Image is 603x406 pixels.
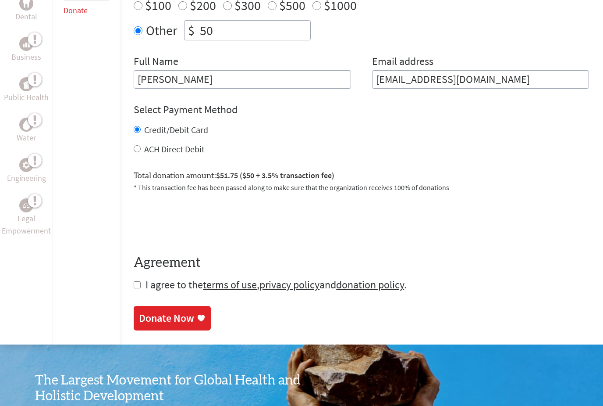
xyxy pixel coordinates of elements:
[7,172,46,184] p: Engineering
[144,144,205,154] label: ACH Direct Debit
[259,278,319,291] a: privacy policy
[139,311,194,325] div: Donate Now
[134,54,178,70] label: Full Name
[7,158,46,184] a: EngineeringEngineering
[17,118,36,144] a: WaterWater
[2,198,51,237] a: Legal EmpowermentLegal Empowerment
[134,182,589,193] p: * This transaction fee has been passed along to make sure that the organization receives 100% of ...
[19,158,33,172] div: Engineering
[11,51,41,63] p: Business
[23,120,30,130] img: Water
[19,198,33,212] div: Legal Empowerment
[134,70,351,89] input: Enter Full Name
[144,124,208,135] label: Credit/Debit Card
[216,170,334,180] span: $51.75 ($50 + 3.5% transaction fee)
[19,77,33,91] div: Public Health
[23,80,30,89] img: Public Health
[336,278,404,291] a: donation policy
[134,103,589,117] h4: Select Payment Method
[64,1,109,20] li: Donate
[64,5,88,15] a: Donate
[19,37,33,51] div: Business
[134,306,211,331] a: Donate Now
[372,70,589,89] input: Your Email
[184,21,198,40] div: $
[23,162,30,169] img: Engineering
[2,212,51,237] p: Legal Empowerment
[23,203,30,208] img: Legal Empowerment
[35,373,301,404] h3: The Largest Movement for Global Health and Holistic Development
[4,91,49,104] p: Public Health
[4,77,49,104] a: Public HealthPublic Health
[372,54,433,70] label: Email address
[23,40,30,47] img: Business
[203,278,257,291] a: terms of use
[17,132,36,144] p: Water
[145,278,407,291] span: I agree to the , and .
[146,20,177,40] label: Other
[134,169,334,182] label: Total donation amount:
[19,118,33,132] div: Water
[134,203,267,237] iframe: reCAPTCHA
[198,21,310,40] input: Enter Amount
[134,255,589,271] h4: Agreement
[11,37,41,63] a: BusinessBusiness
[15,11,37,23] p: Dental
